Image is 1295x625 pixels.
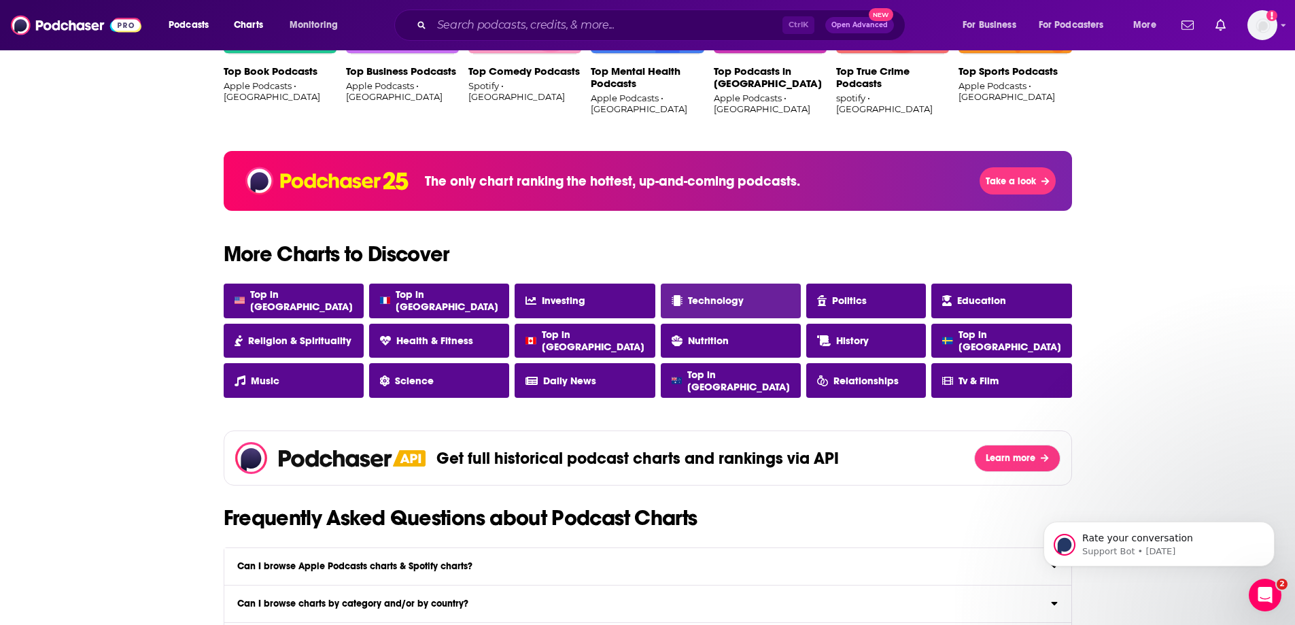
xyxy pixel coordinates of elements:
a: Tv & Film [931,363,1071,398]
a: Top in [GEOGRAPHIC_DATA] [224,284,364,318]
span: Top in [GEOGRAPHIC_DATA] [687,369,790,393]
button: Learn more [974,445,1060,472]
a: Religion & Spirituality [224,324,364,358]
span: Daily News [543,375,596,387]
p: Apple Podcasts • [GEOGRAPHIC_DATA] [346,80,459,102]
input: Search podcasts, credits, & more... [432,14,782,36]
iframe: Intercom notifications message [1023,493,1295,588]
a: Science [369,363,509,398]
img: Podchaser API banner [393,450,426,467]
a: Top in [GEOGRAPHIC_DATA] [931,324,1071,358]
p: Apple Podcasts • [GEOGRAPHIC_DATA] [714,92,827,114]
a: Health & Fitness [369,324,509,358]
span: Health & Fitness [396,335,473,347]
p: Apple Podcasts • [GEOGRAPHIC_DATA] [591,92,704,114]
button: open menu [1030,14,1124,36]
p: Top Business Podcasts [346,65,459,78]
h2: More Charts to Discover [213,243,1083,265]
span: Take a look [986,175,1036,187]
span: For Business [963,16,1016,35]
img: Podchaser - Follow, Share and Rate Podcasts [11,12,141,38]
span: Ctrl K [782,16,814,34]
h3: Can I browse charts by category and/or by country? [237,599,468,609]
button: open menu [159,14,226,36]
a: Top in [GEOGRAPHIC_DATA] [661,363,801,398]
a: Investing [515,284,655,318]
span: History [836,335,869,347]
a: Music [224,363,364,398]
span: Tv & Film [959,375,999,387]
a: History [806,324,926,358]
span: Learn more [986,452,1035,464]
p: Spotify • [GEOGRAPHIC_DATA] [468,80,581,102]
span: Science [395,375,434,387]
img: Podchaser 25 banner [245,165,409,197]
span: Education [957,294,1006,307]
p: Get full historical podcast charts and rankings via API [436,448,839,469]
button: Show profile menu [1247,10,1277,40]
p: Apple Podcasts • [GEOGRAPHIC_DATA] [959,80,1071,102]
p: Top Sports Podcasts [959,65,1071,78]
span: Top in [GEOGRAPHIC_DATA] [959,328,1061,353]
span: Charts [234,16,263,35]
a: Education [931,284,1071,318]
p: Top Book Podcasts [224,65,336,78]
span: Religion & Spirituality [248,335,351,347]
a: Show notifications dropdown [1210,14,1231,37]
span: Logged in as mindyn [1247,10,1277,40]
iframe: Intercom live chat [1249,579,1281,611]
h2: Frequently Asked Questions about Podcast Charts [213,507,1083,529]
a: Politics [806,284,926,318]
a: Show notifications dropdown [1176,14,1199,37]
a: Charts [225,14,271,36]
a: Nutrition [661,324,801,358]
span: 2 [1277,579,1288,590]
span: Open Advanced [831,22,888,29]
p: Top Comedy Podcasts [468,65,581,78]
span: Politics [832,294,867,307]
button: Open AdvancedNew [825,17,894,33]
p: Top Mental Health Podcasts [591,65,704,90]
img: Podchaser - Follow, Share and Rate Podcasts [235,442,394,474]
span: New [869,8,893,21]
span: Technology [688,294,744,307]
img: User Profile [1247,10,1277,40]
a: Top in [GEOGRAPHIC_DATA] [369,284,509,318]
p: Top True Crime Podcasts [836,65,949,90]
span: Investing [542,294,585,307]
svg: Add a profile image [1266,10,1277,21]
span: Top in [GEOGRAPHIC_DATA] [396,288,498,313]
button: open menu [1124,14,1173,36]
div: Search podcasts, credits, & more... [407,10,918,41]
h3: Can I browse Apple Podcasts charts & Spotify charts? [237,562,472,571]
span: Monitoring [290,16,338,35]
p: Top Podcasts in [GEOGRAPHIC_DATA] [714,65,827,90]
button: open menu [280,14,356,36]
button: Take a look [980,167,1055,195]
a: Top in [GEOGRAPHIC_DATA] [515,324,655,358]
p: spotify • [GEOGRAPHIC_DATA] [836,92,949,114]
span: Podcasts [169,16,209,35]
a: Relationships [806,363,926,398]
span: Music [251,375,279,387]
a: Daily News [515,363,655,398]
span: More [1133,16,1156,35]
p: Apple Podcasts • [GEOGRAPHIC_DATA] [224,80,336,102]
span: For Podcasters [1039,16,1104,35]
span: Top in [GEOGRAPHIC_DATA] [542,328,644,353]
span: Nutrition [688,335,729,347]
button: open menu [953,14,1033,36]
a: Technology [661,284,801,318]
span: Top in [GEOGRAPHIC_DATA] [250,288,353,313]
p: The only chart ranking the hottest, up-and-coming podcasts. [425,173,800,190]
span: Relationships [833,375,899,387]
